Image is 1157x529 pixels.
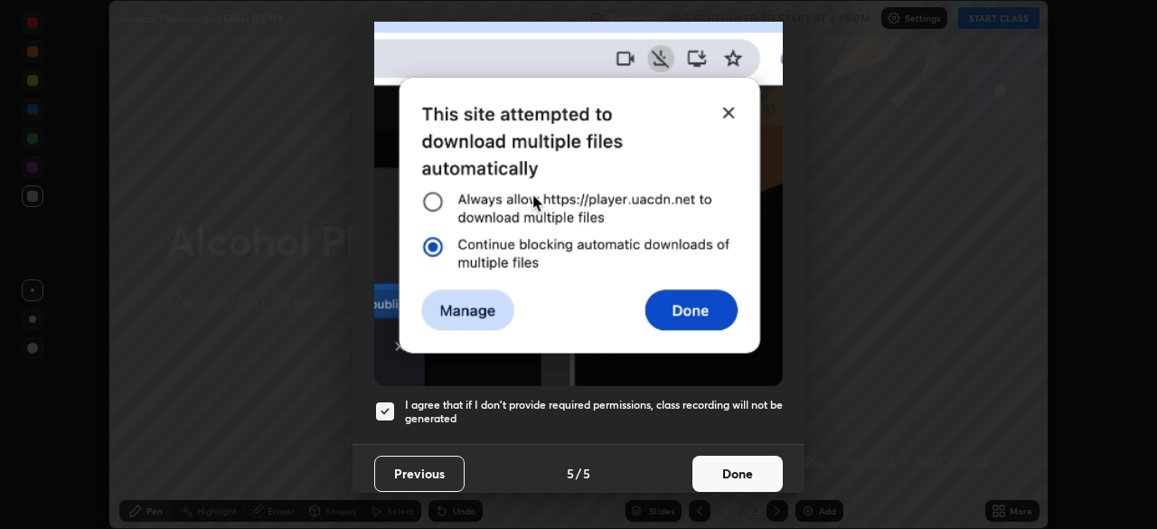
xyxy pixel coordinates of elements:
button: Done [692,456,783,492]
h4: 5 [567,464,574,483]
h4: 5 [583,464,590,483]
h4: / [576,464,581,483]
h5: I agree that if I don't provide required permissions, class recording will not be generated [405,398,783,426]
button: Previous [374,456,465,492]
